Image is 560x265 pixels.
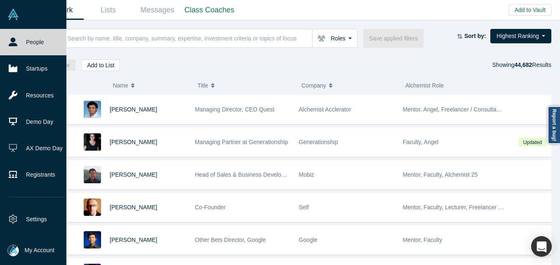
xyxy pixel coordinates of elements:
[492,59,551,71] div: Showing
[464,33,486,39] strong: Sort by:
[133,0,182,20] a: Messages
[509,4,551,16] button: Add to Vault
[403,237,442,243] span: Mentor, Faculty
[195,204,226,211] span: Co-Founder
[403,139,439,145] span: Faculty, Angel
[113,77,189,94] button: Name
[195,106,275,113] span: Managing Director, CEO Quest
[7,245,54,256] button: My Account
[110,106,157,113] a: [PERSON_NAME]
[514,62,551,68] span: Results
[84,101,101,118] img: Gnani Palanikumar's Profile Image
[301,77,326,94] span: Company
[299,237,318,243] span: Google
[84,231,101,248] img: Steven Kan's Profile Image
[301,77,397,94] button: Company
[198,77,293,94] button: Title
[195,139,288,145] span: Managing Partner at Generationship
[405,82,444,89] span: Alchemist Role
[7,245,19,256] img: Mia Scott's Account
[363,29,424,48] button: Save applied filters
[110,171,157,178] a: [PERSON_NAME]
[113,77,128,94] span: Name
[84,199,101,216] img: Robert Winder's Profile Image
[25,246,54,255] span: My Account
[110,204,157,211] a: [PERSON_NAME]
[67,28,312,48] input: Search by name, title, company, summary, expertise, investment criteria or topics of focus
[490,29,551,43] button: Highest Ranking
[514,62,532,68] strong: 44,682
[548,106,560,144] a: Report a bug!
[195,171,320,178] span: Head of Sales & Business Development (interim)
[110,237,157,243] a: [PERSON_NAME]
[403,171,478,178] span: Mentor, Faculty, Alchemist 25
[81,59,120,71] button: Add to List
[299,106,351,113] span: Alchemist Acclerator
[7,9,19,20] img: Alchemist Vault Logo
[84,0,133,20] a: Lists
[110,139,157,145] a: [PERSON_NAME]
[84,166,101,183] img: Michael Chang's Profile Image
[519,138,546,147] span: Updated
[299,204,309,211] span: Self
[84,133,101,151] img: Rachel Chalmers's Profile Image
[299,139,338,145] span: Generationship
[198,77,208,94] span: Title
[195,237,266,243] span: Other Bets Director, Google
[182,0,237,20] a: Class Coaches
[299,171,314,178] span: Mobiz
[312,29,358,48] button: Roles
